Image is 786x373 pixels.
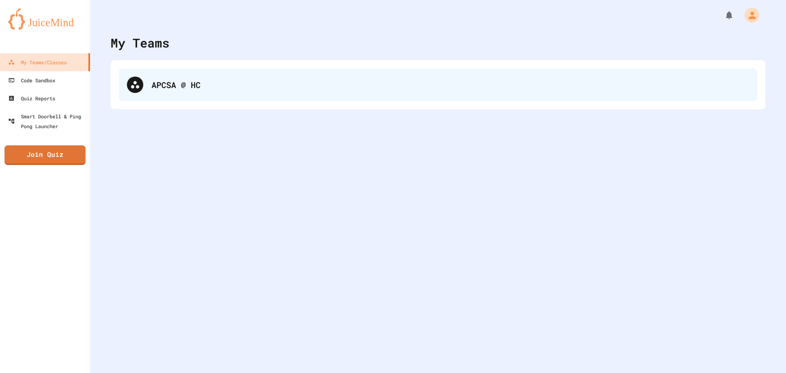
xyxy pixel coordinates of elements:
[119,68,757,101] div: APCSA @ HC
[8,93,55,103] div: Quiz Reports
[111,34,169,52] div: My Teams
[736,6,761,25] div: My Account
[5,145,86,165] a: Join Quiz
[709,8,736,22] div: My Notifications
[8,111,87,131] div: Smart Doorbell & Ping Pong Launcher
[8,57,67,67] div: My Teams/Classes
[151,79,749,91] div: APCSA @ HC
[8,8,82,29] img: logo-orange.svg
[8,75,55,85] div: Code Sandbox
